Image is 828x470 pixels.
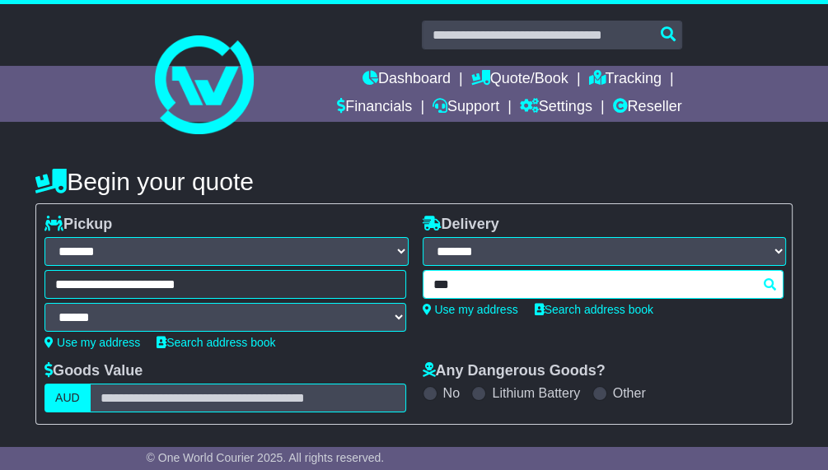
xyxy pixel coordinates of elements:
[443,385,460,401] label: No
[612,94,681,122] a: Reseller
[423,303,518,316] a: Use my address
[613,385,646,401] label: Other
[337,94,412,122] a: Financials
[44,384,91,412] label: AUD
[363,66,451,94] a: Dashboard
[423,270,784,299] typeahead: Please provide city
[471,66,568,94] a: Quote/Book
[35,168,793,195] h4: Begin your quote
[44,362,143,380] label: Goods Value
[423,362,606,380] label: Any Dangerous Goods?
[433,94,499,122] a: Support
[535,303,653,316] a: Search address book
[492,385,580,401] label: Lithium Battery
[423,216,499,234] label: Delivery
[157,336,275,349] a: Search address book
[44,216,112,234] label: Pickup
[588,66,661,94] a: Tracking
[147,451,385,464] span: © One World Courier 2025. All rights reserved.
[520,94,592,122] a: Settings
[44,336,140,349] a: Use my address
